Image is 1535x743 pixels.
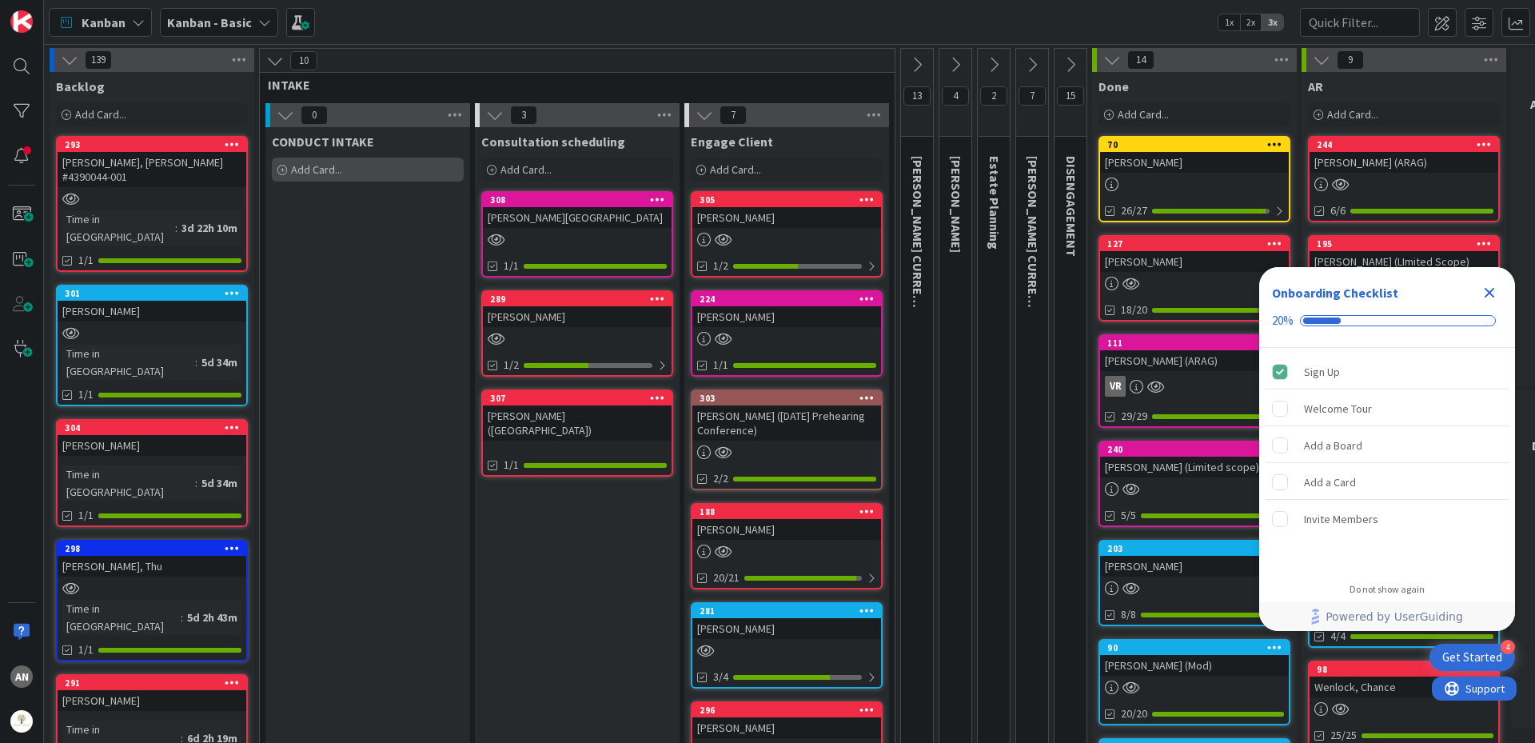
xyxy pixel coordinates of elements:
span: 18/20 [1121,302,1147,318]
div: Add a Card [1304,473,1356,492]
a: Powered by UserGuiding [1267,602,1507,631]
span: AR [1308,78,1323,94]
div: 70 [1107,139,1289,150]
span: 1/1 [504,258,519,274]
div: 308 [490,194,672,206]
span: 4 [942,86,969,106]
a: 244[PERSON_NAME] (ARAG)6/6 [1308,136,1500,222]
a: 304[PERSON_NAME]Time in [GEOGRAPHIC_DATA]:5d 34m1/1 [56,419,248,527]
div: 20% [1272,314,1294,328]
div: 298 [65,543,246,554]
div: 188 [700,506,881,517]
div: 90 [1107,642,1289,653]
div: 281 [700,605,881,617]
span: 2 [980,86,1007,106]
a: 224[PERSON_NAME]1/1 [691,290,883,377]
div: 293[PERSON_NAME], [PERSON_NAME] #4390044-001 [58,138,246,187]
span: 6/6 [1330,202,1346,219]
span: Kanban [82,13,126,32]
a: 203[PERSON_NAME]8/8 [1098,540,1290,626]
div: 296 [700,705,881,716]
span: : [195,474,197,492]
div: 188[PERSON_NAME] [692,505,881,540]
div: 111 [1100,336,1289,350]
div: [PERSON_NAME] [692,207,881,228]
div: Add a Board [1304,436,1362,455]
div: 127[PERSON_NAME] [1100,237,1289,272]
b: Kanban - Basic [167,14,252,30]
div: 296[PERSON_NAME] [692,703,881,738]
div: 293 [58,138,246,152]
div: 203 [1100,541,1289,556]
div: 203 [1107,543,1289,554]
div: [PERSON_NAME] (ARAG) [1100,350,1289,371]
div: 307[PERSON_NAME] ([GEOGRAPHIC_DATA]) [483,391,672,441]
span: 20/21 [713,569,740,586]
div: 240 [1100,442,1289,457]
div: Invite Members is incomplete. [1266,501,1509,537]
span: 139 [85,50,112,70]
span: 3/4 [713,669,728,685]
div: 301 [58,286,246,301]
div: 291 [65,677,246,689]
span: 4/4 [1330,628,1346,645]
span: Support [34,2,73,22]
div: [PERSON_NAME] ([DATE] Prehearing Conference) [692,405,881,441]
div: 291 [58,676,246,690]
span: 20/20 [1121,705,1147,722]
span: DISENGAGEMENT [1063,156,1079,257]
a: 240[PERSON_NAME] (Limited scope)5/5 [1098,441,1290,527]
span: 1/1 [504,457,519,473]
div: 127 [1100,237,1289,251]
div: [PERSON_NAME] (ARAG) [1310,152,1498,173]
span: Add Card... [710,162,761,177]
div: 4 [1501,640,1515,654]
div: 305 [692,193,881,207]
div: 90[PERSON_NAME] (Mod) [1100,641,1289,676]
div: Time in [GEOGRAPHIC_DATA] [62,210,175,246]
span: Powered by UserGuiding [1326,607,1463,626]
div: 289 [490,294,672,305]
div: Sign Up is complete. [1266,354,1509,389]
div: 224 [692,292,881,306]
div: [PERSON_NAME] [58,435,246,456]
a: 303[PERSON_NAME] ([DATE] Prehearing Conference)2/2 [691,389,883,490]
div: 303 [692,391,881,405]
div: [PERSON_NAME] [58,301,246,322]
div: [PERSON_NAME] [692,306,881,327]
a: 195[PERSON_NAME] (LImited Scope)14/15 [1308,235,1500,322]
div: 289[PERSON_NAME] [483,292,672,327]
div: Checklist progress: 20% [1272,314,1502,328]
span: KRISTI CURRENT CLIENTS [910,156,926,364]
div: [PERSON_NAME], [PERSON_NAME] #4390044-001 [58,152,246,187]
span: Add Card... [1327,107,1378,122]
div: Do not show again [1350,583,1425,596]
span: Estate Planning [987,156,1003,250]
div: 308[PERSON_NAME][GEOGRAPHIC_DATA] [483,193,672,228]
a: 70[PERSON_NAME]26/27 [1098,136,1290,222]
span: 8/8 [1121,606,1136,623]
div: 296 [692,703,881,717]
div: 281[PERSON_NAME] [692,604,881,639]
div: 98Wenlock, Chance [1310,662,1498,697]
div: Time in [GEOGRAPHIC_DATA] [62,600,181,635]
span: Engage Client [691,134,773,150]
span: 5/5 [1121,507,1136,524]
span: : [175,219,177,237]
div: 244 [1310,138,1498,152]
div: 224[PERSON_NAME] [692,292,881,327]
div: [PERSON_NAME], Thu [58,556,246,577]
img: avatar [10,710,33,733]
div: 70 [1100,138,1289,152]
span: KRISTI PROBATE [948,156,964,253]
div: Time in [GEOGRAPHIC_DATA] [62,345,195,380]
span: : [181,609,183,626]
div: 305[PERSON_NAME] [692,193,881,228]
div: Footer [1259,602,1515,631]
div: 298[PERSON_NAME], Thu [58,541,246,577]
a: 188[PERSON_NAME]20/21 [691,503,883,589]
a: 127[PERSON_NAME]18/20 [1098,235,1290,322]
div: [PERSON_NAME] [483,306,672,327]
span: 9 [1337,50,1364,70]
div: 70[PERSON_NAME] [1100,138,1289,173]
